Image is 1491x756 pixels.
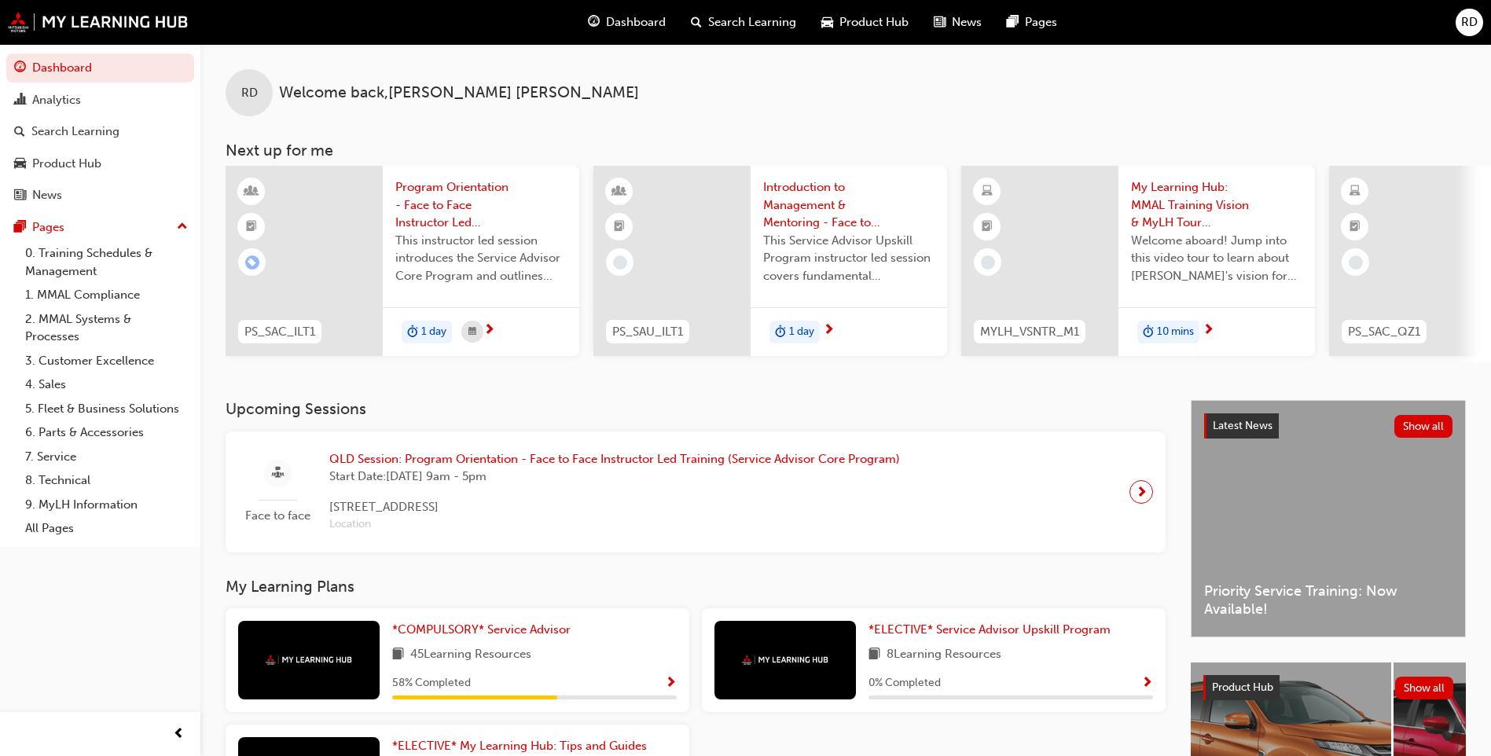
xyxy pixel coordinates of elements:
[173,725,185,744] span: prev-icon
[593,166,947,356] a: PS_SAU_ILT1Introduction to Management & Mentoring - Face to Face Instructor Led Training (Service...
[1136,481,1148,503] span: next-icon
[1191,400,1466,637] a: Latest NewsShow allPriority Service Training: Now Available!
[19,445,194,469] a: 7. Service
[1007,13,1019,32] span: pages-icon
[809,6,921,39] a: car-iconProduct Hub
[1456,9,1483,36] button: RD
[887,645,1001,665] span: 8 Learning Resources
[410,645,531,665] span: 45 Learning Resources
[392,621,577,639] a: *COMPULSORY* Service Advisor
[1143,322,1154,343] span: duration-icon
[238,444,1153,540] a: Face to faceQLD Session: Program Orientation - Face to Face Instructor Led Training (Service Advi...
[245,255,259,270] span: learningRecordVerb_ENROLL-icon
[6,86,194,115] a: Analytics
[839,13,909,31] span: Product Hub
[1350,217,1361,237] span: booktick-icon
[763,178,935,232] span: Introduction to Management & Mentoring - Face to Face Instructor Led Training (Service Advisor Up...
[226,400,1166,418] h3: Upcoming Sessions
[8,12,189,32] a: mmal
[32,155,101,173] div: Product Hub
[19,372,194,397] a: 4. Sales
[6,117,194,146] a: Search Learning
[821,13,833,32] span: car-icon
[588,13,600,32] span: guage-icon
[19,241,194,283] a: 0. Training Schedules & Management
[823,324,835,338] span: next-icon
[981,255,995,270] span: learningRecordVerb_NONE-icon
[14,157,26,171] span: car-icon
[392,622,571,637] span: *COMPULSORY* Service Advisor
[395,178,567,232] span: Program Orientation - Face to Face Instructor Led Training (Service Advisor Core Program)
[665,673,677,693] button: Show Progress
[575,6,678,39] a: guage-iconDashboard
[226,166,579,356] a: PS_SAC_ILT1Program Orientation - Face to Face Instructor Led Training (Service Advisor Core Progr...
[14,125,25,139] span: search-icon
[246,182,257,202] span: learningResourceType_INSTRUCTOR_LED-icon
[1461,13,1478,31] span: RD
[19,397,194,421] a: 5. Fleet & Business Solutions
[392,674,471,692] span: 58 % Completed
[19,493,194,517] a: 9. MyLH Information
[6,53,194,83] a: Dashboard
[468,322,476,342] span: calendar-icon
[329,450,900,468] span: QLD Session: Program Orientation - Face to Face Instructor Led Training (Service Advisor Core Pro...
[329,498,900,516] span: [STREET_ADDRESS]
[31,123,119,141] div: Search Learning
[869,645,880,665] span: book-icon
[1204,413,1452,439] a: Latest NewsShow all
[6,213,194,242] button: Pages
[32,186,62,204] div: News
[19,516,194,541] a: All Pages
[244,323,315,341] span: PS_SAC_ILT1
[614,182,625,202] span: learningResourceType_INSTRUCTOR_LED-icon
[742,655,828,665] img: mmal
[6,149,194,178] a: Product Hub
[200,141,1491,160] h3: Next up for me
[6,50,194,213] button: DashboardAnalyticsSearch LearningProduct HubNews
[14,221,26,235] span: pages-icon
[483,324,495,338] span: next-icon
[1395,677,1454,699] button: Show all
[395,232,567,285] span: This instructor led session introduces the Service Advisor Core Program and outlines what you can...
[613,255,627,270] span: learningRecordVerb_NONE-icon
[869,621,1117,639] a: *ELECTIVE* Service Advisor Upskill Program
[19,349,194,373] a: 3. Customer Excellence
[1141,673,1153,693] button: Show Progress
[1394,415,1453,438] button: Show all
[921,6,994,39] a: news-iconNews
[14,61,26,75] span: guage-icon
[329,516,900,534] span: Location
[241,84,258,102] span: RD
[1157,323,1194,341] span: 10 mins
[19,283,194,307] a: 1. MMAL Compliance
[1203,324,1214,338] span: next-icon
[869,622,1111,637] span: *ELECTIVE* Service Advisor Upskill Program
[272,464,284,483] span: sessionType_FACE_TO_FACE-icon
[329,468,900,486] span: Start Date: [DATE] 9am - 5pm
[982,182,993,202] span: learningResourceType_ELEARNING-icon
[226,578,1166,596] h3: My Learning Plans
[407,322,418,343] span: duration-icon
[1204,582,1452,618] span: Priority Service Training: Now Available!
[678,6,809,39] a: search-iconSearch Learning
[1131,178,1302,232] span: My Learning Hub: MMAL Training Vision & MyLH Tour (Elective)
[238,507,317,525] span: Face to face
[19,307,194,349] a: 2. MMAL Systems & Processes
[14,94,26,108] span: chart-icon
[392,645,404,665] span: book-icon
[708,13,796,31] span: Search Learning
[665,677,677,691] span: Show Progress
[6,181,194,210] a: News
[606,13,666,31] span: Dashboard
[1212,681,1273,694] span: Product Hub
[19,468,194,493] a: 8. Technical
[763,232,935,285] span: This Service Advisor Upskill Program instructor led session covers fundamental management styles ...
[177,217,188,237] span: up-icon
[775,322,786,343] span: duration-icon
[1203,675,1453,700] a: Product HubShow all
[691,13,702,32] span: search-icon
[980,323,1079,341] span: MYLH_VSNTR_M1
[1349,255,1363,270] span: learningRecordVerb_NONE-icon
[266,655,352,665] img: mmal
[246,217,257,237] span: booktick-icon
